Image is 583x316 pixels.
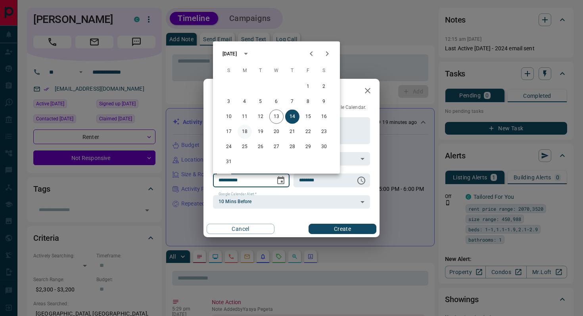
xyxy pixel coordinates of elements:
button: 21 [285,125,299,139]
button: 3 [222,95,236,109]
button: 14 [285,110,299,124]
button: 17 [222,125,236,139]
button: 25 [238,140,252,154]
button: 30 [317,140,331,154]
span: Monday [238,63,252,79]
button: calendar view is open, switch to year view [239,47,253,61]
span: Tuesday [253,63,268,79]
h2: New Task [203,79,257,104]
button: 31 [222,155,236,169]
button: 28 [285,140,299,154]
button: Next month [319,46,335,62]
button: 23 [317,125,331,139]
button: 10 [222,110,236,124]
button: Choose time, selected time is 6:00 AM [353,173,369,188]
button: 22 [301,125,315,139]
span: Saturday [317,63,331,79]
button: 5 [253,95,268,109]
button: Choose date, selected date is Aug 14, 2025 [273,173,289,188]
button: 1 [301,80,315,94]
button: 11 [238,110,252,124]
span: Sunday [222,63,236,79]
button: 18 [238,125,252,139]
button: 26 [253,140,268,154]
div: [DATE] [222,50,237,57]
span: Friday [301,63,315,79]
button: 16 [317,110,331,124]
button: 29 [301,140,315,154]
button: 9 [317,95,331,109]
button: 7 [285,95,299,109]
button: 19 [253,125,268,139]
button: 8 [301,95,315,109]
span: Thursday [285,63,299,79]
button: 15 [301,110,315,124]
button: 2 [317,80,331,94]
button: Cancel [207,224,274,234]
div: 10 Mins Before [213,195,370,209]
button: 24 [222,140,236,154]
span: Wednesday [269,63,284,79]
button: 20 [269,125,284,139]
button: 12 [253,110,268,124]
button: 13 [269,110,284,124]
label: Google Calendar Alert [219,192,257,197]
button: Previous month [303,46,319,62]
button: 6 [269,95,284,109]
button: 27 [269,140,284,154]
button: Create [309,224,376,234]
button: 4 [238,95,252,109]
